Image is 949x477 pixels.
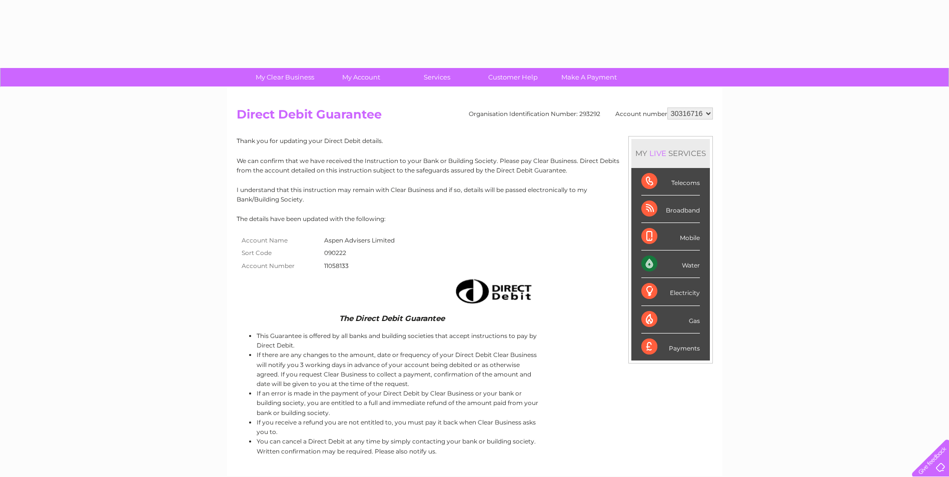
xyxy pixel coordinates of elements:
[641,333,700,360] div: Payments
[631,139,710,167] div: MY SERVICES
[322,259,397,272] td: 11058133
[237,185,713,204] p: I understand that this instruction may remain with Clear Business and if so, details will be pass...
[322,234,397,247] td: Aspen Advisers Limited
[257,436,540,455] li: You can cancel a Direct Debit at any time by simply contacting your bank or building society. Wri...
[641,223,700,250] div: Mobile
[237,259,322,272] th: Account Number
[257,417,540,436] li: If you receive a refund you are not entitled to, you must pay it back when Clear Business asks yo...
[641,168,700,195] div: Telecoms
[257,388,540,417] li: If an error is made in the payment of your Direct Debit by Clear Business or your bank or buildin...
[322,246,397,259] td: 090222
[641,195,700,223] div: Broadband
[237,214,713,223] p: The details have been updated with the following:
[469,107,713,119] div: Organisation Identification Number: 293292 Account number
[237,156,713,175] p: We can confirm that we have received the Instruction to your Bank or Building Society. Please pay...
[320,68,402,86] a: My Account
[447,275,538,307] img: Direct Debit image
[237,136,713,145] p: Thank you for updating your Direct Debit details.
[237,234,322,247] th: Account Name
[257,350,540,388] li: If there are any changes to the amount, date or frequency of your Direct Debit Clear Business wil...
[548,68,630,86] a: Make A Payment
[472,68,554,86] a: Customer Help
[237,246,322,259] th: Sort Code
[257,331,540,350] li: This Guarantee is offered by all banks and building societies that accept instructions to pay by ...
[647,148,668,158] div: LIVE
[237,311,540,325] td: The Direct Debit Guarantee
[641,250,700,278] div: Water
[237,107,713,126] h2: Direct Debit Guarantee
[641,306,700,333] div: Gas
[396,68,478,86] a: Services
[641,278,700,305] div: Electricity
[244,68,326,86] a: My Clear Business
